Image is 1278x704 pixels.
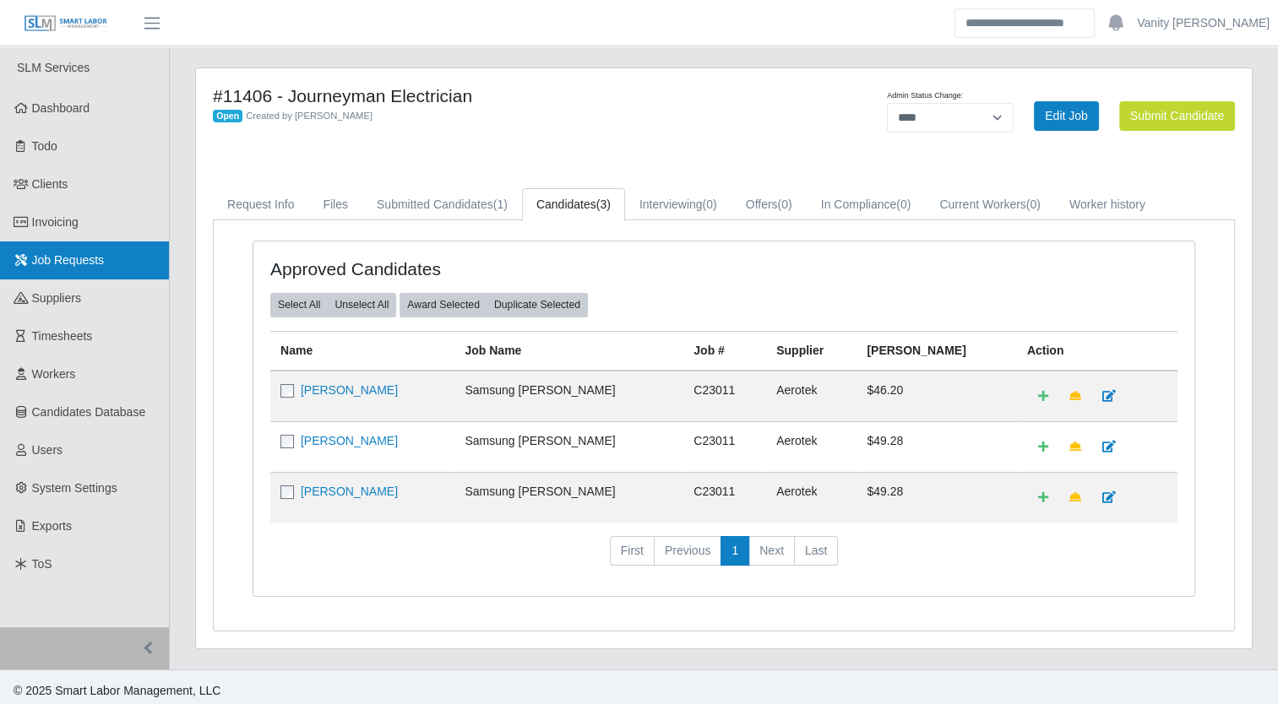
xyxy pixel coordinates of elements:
button: Award Selected [400,293,487,317]
span: (1) [493,198,508,211]
span: Job Requests [32,253,105,267]
a: Make Team Lead [1058,483,1092,512]
a: Vanity [PERSON_NAME] [1137,14,1270,32]
button: Select All [270,293,328,317]
td: Aerotek [766,371,857,422]
span: (0) [703,198,717,211]
td: Aerotek [766,472,857,523]
th: Supplier [766,331,857,371]
th: Action [1017,331,1177,371]
a: Request Info [213,188,308,221]
th: Job # [683,331,766,371]
th: Job Name [454,331,683,371]
h4: #11406 - Journeyman Electrician [213,85,798,106]
th: [PERSON_NAME] [857,331,1017,371]
span: Workers [32,367,76,381]
span: ToS [32,557,52,571]
a: Worker history [1055,188,1160,221]
td: C23011 [683,421,766,472]
td: Samsung [PERSON_NAME] [454,472,683,523]
button: Submit Candidate [1119,101,1235,131]
td: $49.28 [857,472,1017,523]
span: Users [32,443,63,457]
input: Search [954,8,1095,38]
td: C23011 [683,472,766,523]
span: Dashboard [32,101,90,115]
button: Duplicate Selected [487,293,588,317]
span: (0) [896,198,911,211]
span: Todo [32,139,57,153]
span: Timesheets [32,329,93,343]
a: [PERSON_NAME] [301,434,398,447]
span: System Settings [32,481,117,495]
a: Make Team Lead [1058,382,1092,411]
a: [PERSON_NAME] [301,383,398,397]
span: Exports [32,519,72,533]
span: (0) [778,198,792,211]
span: Invoicing [32,215,79,229]
a: Add Default Cost Code [1027,382,1059,411]
a: Candidates [522,188,625,221]
div: bulk actions [270,293,396,317]
td: $46.20 [857,371,1017,422]
span: © 2025 Smart Labor Management, LLC [14,684,220,697]
a: Files [308,188,362,221]
a: Add Default Cost Code [1027,432,1059,462]
span: (0) [1026,198,1041,211]
a: In Compliance [807,188,926,221]
a: Submitted Candidates [362,188,522,221]
h4: Approved Candidates [270,258,634,279]
span: Clients [32,177,68,191]
div: bulk actions [400,293,588,317]
td: Samsung [PERSON_NAME] [454,421,683,472]
a: [PERSON_NAME] [301,485,398,498]
td: Aerotek [766,421,857,472]
th: Name [270,331,454,371]
a: Make Team Lead [1058,432,1092,462]
span: SLM Services [17,61,90,74]
label: Admin Status Change: [887,90,963,102]
td: $49.28 [857,421,1017,472]
a: Offers [731,188,807,221]
span: Suppliers [32,291,81,305]
button: Unselect All [327,293,396,317]
td: C23011 [683,371,766,422]
a: 1 [721,536,749,566]
span: Created by [PERSON_NAME] [246,111,373,121]
a: Current Workers [925,188,1055,221]
a: Edit Job [1034,101,1099,131]
span: (3) [596,198,611,211]
span: Open [213,110,242,123]
td: Samsung [PERSON_NAME] [454,371,683,422]
a: Add Default Cost Code [1027,483,1059,512]
span: Candidates Database [32,405,146,419]
nav: pagination [270,536,1177,580]
img: SLM Logo [24,14,108,33]
a: Interviewing [625,188,731,221]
